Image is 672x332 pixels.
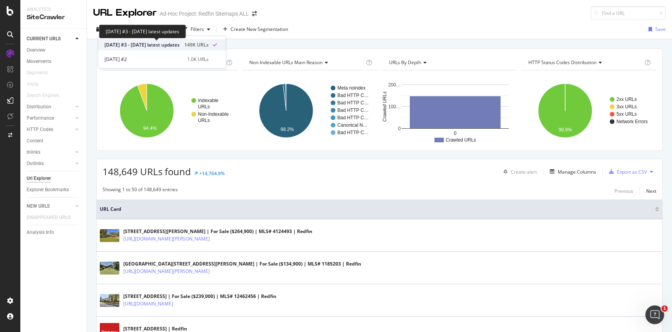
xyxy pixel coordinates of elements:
[93,6,157,20] div: URL Explorer
[123,235,210,243] a: [URL][DOMAIN_NAME][PERSON_NAME]
[123,293,276,300] div: [STREET_ADDRESS] | For Sale ($239,000) | MLS# 12462456 | Redfin
[398,126,401,131] text: 0
[606,165,647,178] button: Export as CSV
[614,188,633,194] div: Previous
[184,41,209,48] div: 149K URLs
[527,56,643,69] h4: HTTP Status Codes Distribution
[104,41,180,48] span: [DATE] #3 - [DATE] latest updates
[27,174,81,183] a: Url Explorer
[180,23,213,36] button: Filters
[27,46,81,54] a: Overview
[27,137,43,145] div: Content
[511,169,537,175] div: Create alert
[558,169,596,175] div: Manage Columns
[198,111,229,117] text: Non-Indexable
[103,77,237,145] svg: A chart.
[661,305,668,312] span: 1
[27,148,73,156] a: Inlinks
[27,148,40,156] div: Inlinks
[591,6,666,20] input: Find a URL
[123,267,210,275] a: [URL][DOMAIN_NAME][PERSON_NAME]
[337,108,369,113] text: Bad HTTP C…
[100,294,119,307] img: main image
[27,174,51,183] div: Url Explorer
[528,59,596,66] span: HTTP Status Codes Distribution
[500,165,537,178] button: Create alert
[100,229,119,242] img: main image
[646,186,656,196] button: Next
[100,206,653,213] span: URL Card
[27,13,80,22] div: SiteCrawler
[27,80,38,88] div: Visits
[198,118,210,123] text: URLs
[27,103,51,111] div: Distribution
[242,77,376,145] svg: A chart.
[104,56,182,63] div: [DATE] #2
[27,126,53,134] div: HTTP Codes
[27,80,46,88] a: Visits
[123,300,173,308] a: [URL][DOMAIN_NAME]
[645,23,666,36] button: Save
[337,115,369,120] text: Bad HTTP C…
[614,186,633,196] button: Previous
[27,35,61,43] div: CURRENT URLS
[387,56,510,69] h4: URLs by Depth
[655,26,666,32] div: Save
[198,104,210,109] text: URLs
[27,114,54,122] div: Performance
[103,165,191,178] span: 148,649 URLs found
[521,77,655,145] svg: A chart.
[103,186,178,196] div: Showing 1 to 50 of 148,649 entries
[220,23,291,36] button: Create New Segmentation
[27,160,73,168] a: Outlinks
[27,228,81,237] a: Analysis Info
[27,46,45,54] div: Overview
[27,202,73,210] a: NEW URLS
[231,26,288,32] span: Create New Segmentation
[142,23,173,36] button: Previous
[27,57,51,66] div: Movements
[616,104,637,109] text: 3xx URLs
[388,104,400,109] text: 100…
[27,137,81,145] a: Content
[337,122,368,128] text: Canonical N…
[645,305,664,324] iframe: Intercom live chat
[616,111,637,117] text: 5xx URLs
[27,160,44,168] div: Outlinks
[27,92,67,100] a: Search Engines
[248,56,364,69] h4: Non-Indexable URLs Main Reason
[198,98,218,103] text: Indexable
[27,57,81,66] a: Movements
[616,97,637,102] text: 2xx URLs
[337,93,369,98] text: Bad HTTP C…
[337,100,369,106] text: Bad HTTP C…
[93,23,135,36] button: [DATE] #3
[27,126,73,134] a: HTTP Codes
[27,214,78,222] a: DISAPPEARED URLS
[547,167,596,176] button: Manage Columns
[382,77,516,145] svg: A chart.
[337,85,366,91] text: Meta noindex
[27,103,73,111] a: Distribution
[199,170,225,177] div: +14,764.9%
[27,114,73,122] a: Performance
[187,56,209,63] div: 1.0K URLs
[389,59,421,66] span: URLs by Depth
[123,260,361,267] div: [GEOGRAPHIC_DATA][STREET_ADDRESS][PERSON_NAME] | For Sale ($134,900) | MLS# 1185203 | Redfin
[617,169,647,175] div: Export as CSV
[446,137,476,143] text: Crawled URLs
[191,26,204,32] div: Filters
[281,127,294,132] text: 98.2%
[123,228,312,235] div: [STREET_ADDRESS][PERSON_NAME] | For Sale ($264,900) | MLS# 4124493 | Redfin
[27,69,48,77] div: Segments
[388,82,400,88] text: 200…
[27,6,80,13] div: Analytics
[382,92,387,122] text: Crawled URLs
[143,126,157,131] text: 94.4%
[100,262,119,275] img: main image
[558,127,572,133] text: 99.9%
